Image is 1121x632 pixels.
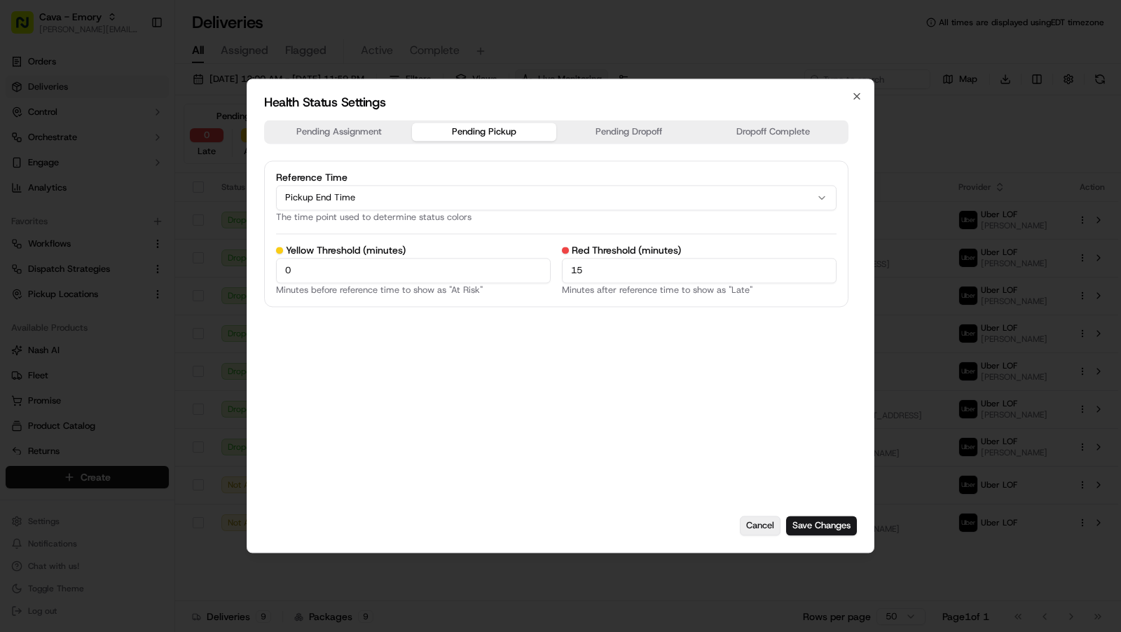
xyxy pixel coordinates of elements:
input: Got a question? Start typing here... [36,90,252,104]
span: Pylon [139,347,170,357]
button: Cancel [740,516,780,536]
button: Save Changes [786,516,857,536]
button: Start new chat [238,137,255,154]
span: unihopllc [43,217,81,228]
label: Red Threshold (minutes) [562,245,837,255]
button: Pending Pickup [412,123,557,141]
img: Nash [14,13,42,41]
div: Start new chat [63,133,230,147]
div: Past conversations [14,181,94,193]
a: 💻API Documentation [113,307,231,332]
button: Pending Assignment [267,123,412,141]
span: • [84,217,89,228]
button: Pending Dropoff [556,123,701,141]
label: Yellow Threshold (minutes) [276,245,551,255]
p: Welcome 👋 [14,55,255,78]
p: The time point used to determine status colors [276,213,837,222]
div: 💻 [118,314,130,325]
span: [DATE] [92,217,121,228]
img: 1738778727109-b901c2ba-d612-49f7-a14d-d897ce62d23f [29,133,55,158]
img: Charles Folsom [14,241,36,263]
span: [PERSON_NAME] [43,254,114,266]
a: Powered byPylon [99,346,170,357]
div: 📗 [14,314,25,325]
span: [DATE] [124,254,153,266]
img: unihopllc [14,203,36,226]
h2: Health Status Settings [264,96,857,109]
button: Dropoff Complete [701,123,846,141]
img: 1736555255976-a54dd68f-1ca7-489b-9aae-adbdc363a1c4 [14,133,39,158]
label: Reference Time [276,172,837,182]
button: See all [217,179,255,195]
a: 📗Knowledge Base [8,307,113,332]
span: • [116,254,121,266]
div: We're available if you need us! [63,147,193,158]
p: Minutes after reference time to show as "Late" [562,286,837,295]
span: API Documentation [132,312,225,327]
span: Knowledge Base [28,312,107,327]
p: Minutes before reference time to show as "At Risk" [276,286,551,295]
